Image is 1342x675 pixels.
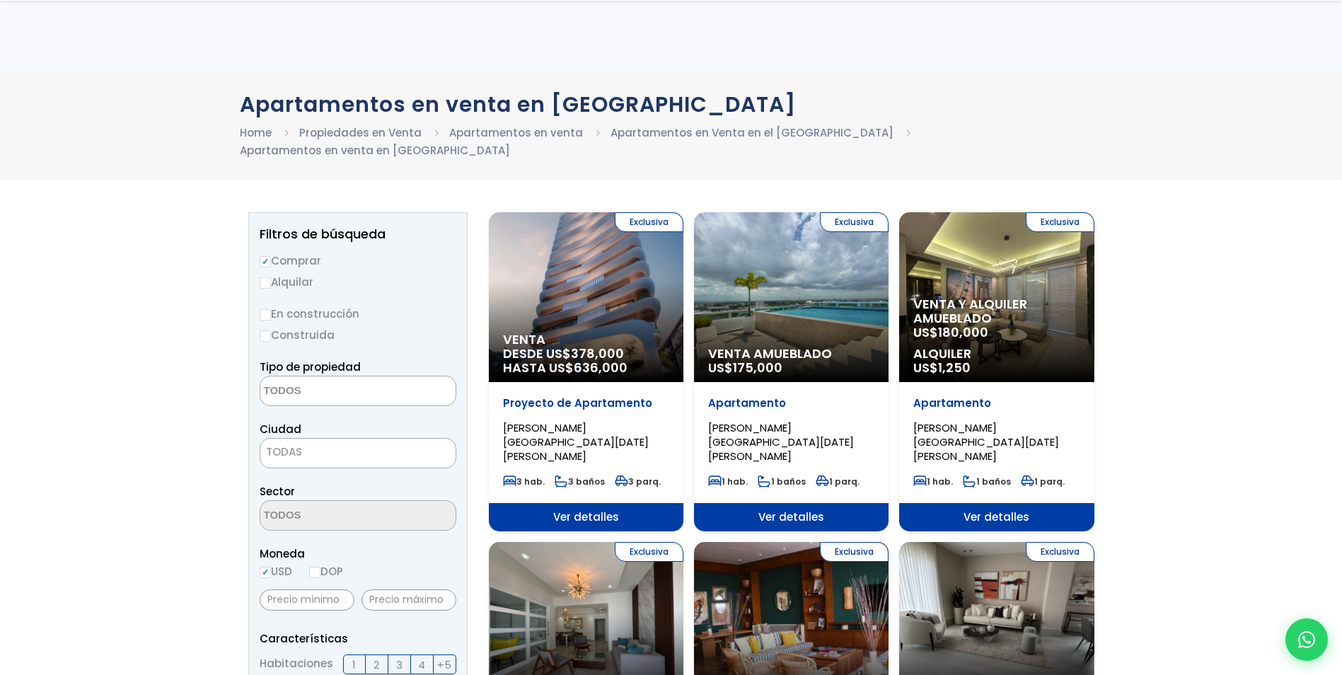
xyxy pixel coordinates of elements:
span: US$ [913,359,971,376]
span: [PERSON_NAME][GEOGRAPHIC_DATA][DATE][PERSON_NAME] [708,420,854,463]
li: Apartamentos en venta en [GEOGRAPHIC_DATA] [240,142,510,159]
input: Alquilar [260,277,271,289]
span: Exclusiva [820,542,889,562]
span: Ver detalles [694,503,889,531]
input: USD [260,567,271,578]
span: Habitaciones [260,654,333,674]
span: Ver detalles [489,503,683,531]
span: 1 hab. [913,475,953,487]
span: [PERSON_NAME][GEOGRAPHIC_DATA][DATE][PERSON_NAME] [913,420,1059,463]
span: 3 baños [555,475,605,487]
span: 1 hab. [708,475,748,487]
span: 378,000 [571,345,624,362]
span: 3 parq. [615,475,661,487]
span: TODAS [266,444,302,459]
a: Exclusiva Venta DESDE US$378,000 HASTA US$636,000 Proyecto de Apartamento [PERSON_NAME][GEOGRAPHI... [489,212,683,531]
h1: Apartamentos en venta en [GEOGRAPHIC_DATA] [240,92,1103,117]
input: Comprar [260,256,271,267]
span: 3 [396,656,403,674]
span: 180,000 [938,323,988,341]
span: Venta [503,333,669,347]
span: 4 [418,656,425,674]
a: Propiedades en Venta [299,125,422,140]
span: 1 parq. [816,475,860,487]
span: US$ [708,359,782,376]
a: Exclusiva Venta Amueblado US$175,000 Apartamento [PERSON_NAME][GEOGRAPHIC_DATA][DATE][PERSON_NAME... [694,212,889,531]
input: Construida [260,330,271,342]
input: Precio mínimo [260,589,354,611]
span: 1,250 [938,359,971,376]
span: Exclusiva [1026,212,1094,232]
a: Exclusiva Venta y alquiler amueblado US$180,000 Alquiler US$1,250 Apartamento [PERSON_NAME][GEOGR... [899,212,1094,531]
span: US$ [913,323,988,341]
a: Apartamentos en Venta en el [GEOGRAPHIC_DATA] [611,125,893,140]
input: Precio máximo [361,589,456,611]
label: USD [260,562,292,580]
p: Apartamento [913,396,1080,410]
label: Alquilar [260,273,456,291]
p: Proyecto de Apartamento [503,396,669,410]
a: Home [240,125,272,140]
span: 1 parq. [1021,475,1065,487]
span: Alquiler [913,347,1080,361]
span: TODAS [260,442,456,462]
span: Ver detalles [899,503,1094,531]
span: [PERSON_NAME][GEOGRAPHIC_DATA][DATE][PERSON_NAME] [503,420,649,463]
span: Exclusiva [820,212,889,232]
input: En construcción [260,309,271,321]
span: 1 baños [758,475,806,487]
textarea: Search [260,376,398,407]
span: Sector [260,484,295,499]
label: DOP [309,562,343,580]
textarea: Search [260,501,398,531]
span: Ciudad [260,422,301,437]
input: DOP [309,567,320,578]
span: 2 [374,656,379,674]
span: 1 [352,656,356,674]
span: Venta y alquiler amueblado [913,297,1080,325]
span: TODAS [260,438,456,468]
label: En construcción [260,305,456,323]
span: 1 baños [963,475,1011,487]
h2: Filtros de búsqueda [260,227,456,241]
span: Moneda [260,545,456,562]
p: Apartamento [708,396,874,410]
span: DESDE US$ [503,347,669,375]
a: Apartamentos en venta [449,125,583,140]
span: Tipo de propiedad [260,359,361,374]
span: 3 hab. [503,475,545,487]
span: Venta Amueblado [708,347,874,361]
span: 175,000 [733,359,782,376]
span: Exclusiva [1026,542,1094,562]
span: HASTA US$ [503,361,669,375]
span: Exclusiva [615,212,683,232]
label: Comprar [260,252,456,270]
label: Construida [260,326,456,344]
p: Características [260,630,456,647]
span: +5 [437,656,451,674]
span: 636,000 [574,359,627,376]
span: Exclusiva [615,542,683,562]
